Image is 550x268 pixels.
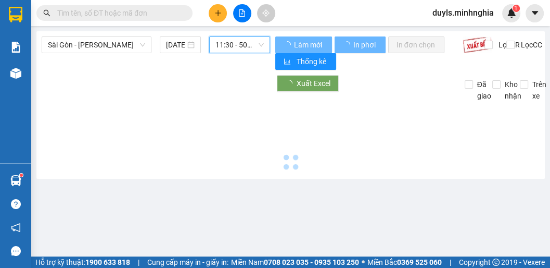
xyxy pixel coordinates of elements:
[275,53,336,70] button: bar-chartThống kê
[473,79,495,102] span: Đã giao
[43,9,50,17] span: search
[11,246,21,256] span: message
[277,75,339,92] button: Xuất Excel
[11,199,21,209] span: question-circle
[297,56,328,67] span: Thống kê
[209,4,227,22] button: plus
[492,259,500,266] span: copyright
[388,36,445,53] button: In đơn chọn
[215,37,264,53] span: 11:30 - 50H-300.42
[257,4,275,22] button: aim
[20,174,23,177] sup: 1
[514,5,518,12] span: 1
[214,9,222,17] span: plus
[10,42,21,53] img: solution-icon
[35,257,130,268] span: Hỗ trợ kỹ thuật:
[285,80,297,87] span: loading
[424,6,502,19] span: duyls.minhnghia
[353,39,377,51] span: In phơi
[397,258,442,266] strong: 0369 525 060
[238,9,246,17] span: file-add
[147,257,228,268] span: Cung cấp máy in - giấy in:
[48,37,145,53] span: Sài Gòn - Phan Rí
[343,41,352,48] span: loading
[264,258,359,266] strong: 0708 023 035 - 0935 103 250
[57,7,180,19] input: Tìm tên, số ĐT hoặc mã đơn
[362,260,365,264] span: ⚪️
[367,257,442,268] span: Miền Bắc
[233,4,251,22] button: file-add
[513,5,520,12] sup: 1
[494,39,521,51] span: Lọc CR
[294,39,324,51] span: Làm mới
[284,58,292,66] span: bar-chart
[262,9,270,17] span: aim
[463,36,492,53] img: 9k=
[335,36,386,53] button: In phơi
[85,258,130,266] strong: 1900 633 818
[10,175,21,186] img: warehouse-icon
[516,39,543,51] span: Lọc CC
[507,8,516,18] img: icon-new-feature
[138,257,139,268] span: |
[297,78,330,89] span: Xuất Excel
[231,257,359,268] span: Miền Nam
[275,36,332,53] button: Làm mới
[9,7,22,22] img: logo-vxr
[284,41,292,48] span: loading
[526,4,544,22] button: caret-down
[501,79,526,102] span: Kho nhận
[166,39,185,51] input: 12/09/2025
[450,257,451,268] span: |
[530,8,540,18] span: caret-down
[10,68,21,79] img: warehouse-icon
[11,223,21,233] span: notification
